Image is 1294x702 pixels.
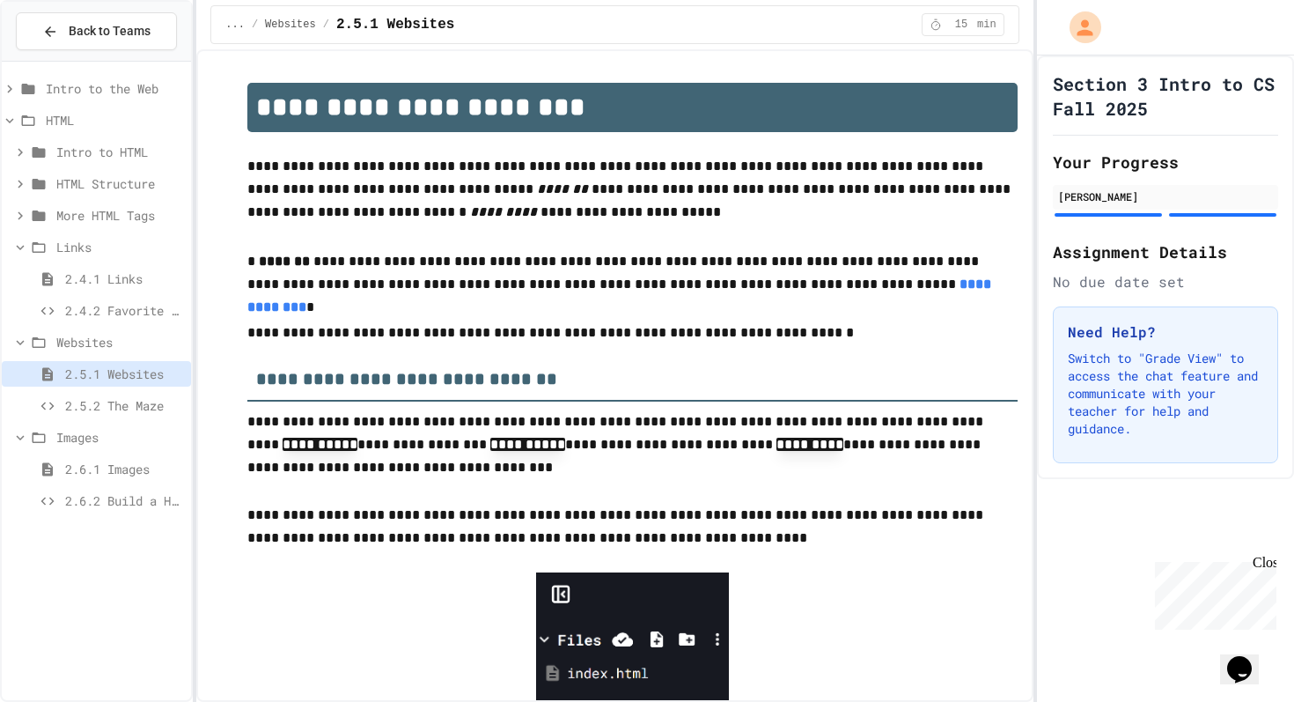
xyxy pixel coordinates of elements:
[16,12,177,50] button: Back to Teams
[69,22,151,41] span: Back to Teams
[1220,632,1276,684] iframe: chat widget
[1053,240,1278,264] h2: Assignment Details
[56,143,184,161] span: Intro to HTML
[1053,150,1278,174] h2: Your Progress
[1051,7,1106,48] div: My Account
[1058,188,1273,204] div: [PERSON_NAME]
[56,174,184,193] span: HTML Structure
[56,206,184,225] span: More HTML Tags
[56,238,184,256] span: Links
[65,270,184,288] span: 2.4.1 Links
[225,18,245,32] span: ...
[65,491,184,510] span: 2.6.2 Build a Homepage
[1053,271,1278,292] div: No due date set
[56,428,184,447] span: Images
[65,365,184,383] span: 2.5.1 Websites
[56,333,184,351] span: Websites
[977,18,996,32] span: min
[7,7,121,112] div: Chat with us now!Close
[1068,321,1263,343] h3: Need Help?
[1053,71,1278,121] h1: Section 3 Intro to CS Fall 2025
[1068,350,1263,438] p: Switch to "Grade View" to access the chat feature and communicate with your teacher for help and ...
[947,18,975,32] span: 15
[65,396,184,415] span: 2.5.2 The Maze
[265,18,316,32] span: Websites
[65,301,184,320] span: 2.4.2 Favorite Links
[46,79,184,98] span: Intro to the Web
[1148,555,1276,630] iframe: chat widget
[46,111,184,129] span: HTML
[336,14,454,35] span: 2.5.1 Websites
[252,18,258,32] span: /
[65,460,184,478] span: 2.6.1 Images
[323,18,329,32] span: /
